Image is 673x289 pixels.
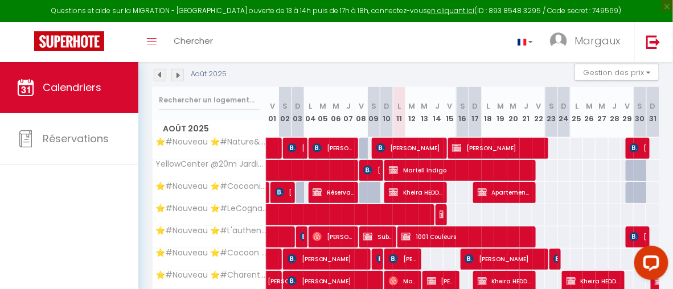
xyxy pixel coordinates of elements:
[478,181,532,203] span: Apartement Blue [PERSON_NAME]
[497,101,504,112] abbr: M
[268,265,294,286] span: [PERSON_NAME]
[401,226,531,247] span: 1001 Couleurs
[282,101,288,112] abbr: S
[609,87,621,138] th: 28
[553,248,557,270] span: [PERSON_NAME]
[638,101,643,112] abbr: S
[418,87,431,138] th: 13
[154,204,268,213] span: ⭐️#Nouveau ⭐️#LeCognaçais ⭐️#Biendormiracognac⭐️
[545,87,557,138] th: 23
[613,101,617,112] abbr: J
[510,101,517,112] abbr: M
[279,87,292,138] th: 02
[275,181,292,203] span: [PERSON_NAME]
[346,101,351,112] abbr: J
[368,87,380,138] th: 09
[482,87,494,138] th: 18
[300,226,304,247] span: [PERSON_NAME]
[561,101,567,112] abbr: D
[295,101,301,112] abbr: D
[165,22,221,62] a: Chercher
[34,31,104,51] img: Super Booking
[574,64,659,81] button: Gestion des prix
[524,101,528,112] abbr: J
[43,80,101,94] span: Calendriers
[630,226,646,247] span: [PERSON_NAME]
[575,101,578,112] abbr: L
[355,87,367,138] th: 08
[646,35,660,49] img: logout
[549,101,554,112] abbr: S
[376,248,380,270] span: [PERSON_NAME]
[376,137,443,159] span: [PERSON_NAME]
[625,101,630,112] abbr: V
[586,101,593,112] abbr: M
[317,87,330,138] th: 05
[333,101,339,112] abbr: M
[292,87,304,138] th: 03
[389,159,531,181] span: Martell Indigo
[630,137,646,159] span: [PERSON_NAME]
[571,87,583,138] th: 25
[380,87,393,138] th: 10
[262,182,268,204] a: Fin de résa AB PRO au Blue
[634,87,646,138] th: 30
[389,181,443,203] span: Kheira HEDDAR
[342,87,355,138] th: 07
[520,87,532,138] th: 21
[313,137,354,159] span: [PERSON_NAME]
[486,101,490,112] abbr: L
[460,101,465,112] abbr: S
[536,101,541,112] abbr: V
[363,159,380,181] span: [PERSON_NAME] De Assis [PERSON_NAME]
[421,101,428,112] abbr: M
[558,87,571,138] th: 24
[599,101,606,112] abbr: M
[154,271,268,279] span: ⭐️#Nouveau ⭐️#Charentais ⭐️#Biendormiracognac⭐️
[384,101,389,112] abbr: D
[494,87,507,138] th: 19
[288,137,304,159] span: [PERSON_NAME]
[452,137,544,159] span: [PERSON_NAME]
[266,87,279,138] th: 01
[174,35,213,47] span: Chercher
[397,101,401,112] abbr: L
[646,87,659,138] th: 31
[550,32,567,49] img: ...
[154,226,268,235] span: ⭐️#Nouveau ⭐️#L'authentique ⭐️#Biendormiracognac ⭐️
[431,87,444,138] th: 14
[465,248,544,270] span: [PERSON_NAME]
[428,6,475,15] a: en cliquant ici
[574,34,620,48] span: Margaux
[583,87,596,138] th: 26
[532,87,545,138] th: 22
[448,101,453,112] abbr: V
[596,87,608,138] th: 27
[159,90,260,110] input: Rechercher un logement...
[389,248,418,270] span: [PERSON_NAME]
[320,101,327,112] abbr: M
[309,101,312,112] abbr: L
[440,204,444,225] span: [PERSON_NAME]
[330,87,342,138] th: 06
[473,101,478,112] abbr: D
[270,101,275,112] abbr: V
[621,87,634,138] th: 29
[154,138,268,146] span: ⭐️#Nouveau ⭐️#Nature&Beauty ⭐️#Biendormiracognac ⭐️
[409,101,416,112] abbr: M
[469,87,482,138] th: 17
[363,226,392,247] span: Substitution Blue Marie
[313,226,354,247] span: [PERSON_NAME]
[371,101,376,112] abbr: S
[288,248,367,270] span: [PERSON_NAME]
[405,87,418,138] th: 12
[191,69,227,80] p: Août 2025
[541,22,634,62] a: ... Margaux
[154,160,268,168] span: YellowCenter @20m Jardin Public
[393,87,405,138] th: 11
[154,249,268,257] span: ⭐️#Nouveau ⭐️#Cocoon ⭐️#Biendormiracognac⭐️
[507,87,520,138] th: 20
[435,101,440,112] abbr: J
[650,101,656,112] abbr: D
[304,87,317,138] th: 04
